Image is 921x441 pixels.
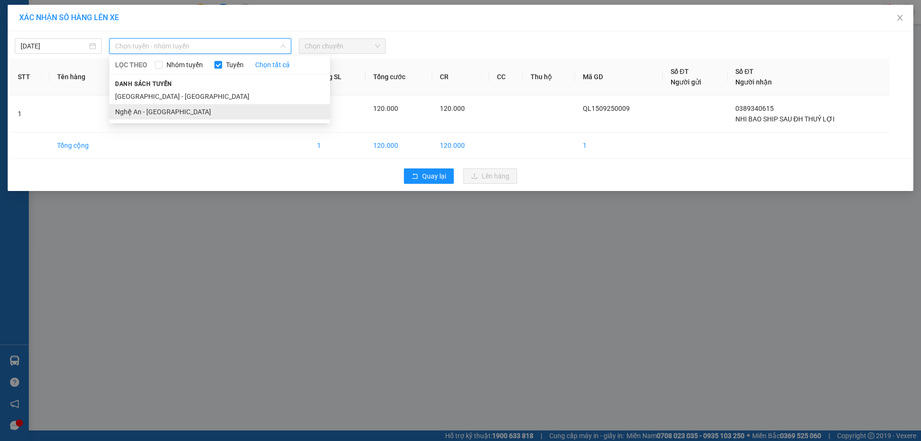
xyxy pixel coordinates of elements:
td: 1 [309,132,366,159]
span: down [280,43,286,49]
span: 120.000 [440,105,465,112]
th: CR [432,59,489,95]
td: 1 [10,95,49,132]
span: Người gửi [671,78,701,86]
span: Số ĐT [671,68,689,75]
span: close [896,14,904,22]
th: Tên hàng [49,59,116,95]
span: Chọn tuyến - nhóm tuyến [115,39,285,53]
span: Tuyến [222,60,248,70]
span: Quay lại [422,171,446,181]
span: XÁC NHẬN SỐ HÀNG LÊN XE [19,13,119,22]
button: Close [886,5,913,32]
span: 0389340615 [735,105,774,112]
td: 120.000 [432,132,489,159]
td: Tổng cộng [49,132,116,159]
th: Thu hộ [523,59,575,95]
th: STT [10,59,49,95]
td: 1 [575,132,663,159]
button: rollbackQuay lại [404,168,454,184]
th: Tổng SL [309,59,366,95]
span: Danh sách tuyến [109,80,178,88]
th: Tổng cước [366,59,432,95]
td: 120.000 [366,132,432,159]
span: Số ĐT [735,68,754,75]
span: rollback [412,173,418,180]
span: LỌC THEO [115,60,147,70]
a: Chọn tất cả [255,60,290,70]
span: 120.000 [373,105,398,112]
th: CC [489,59,523,95]
span: NHI BAO SHIP SAU ĐH THUỶ LỢI [735,115,835,123]
li: Nghệ An - [GEOGRAPHIC_DATA] [109,104,330,119]
th: Mã GD [575,59,663,95]
span: QL1509250009 [583,105,630,112]
button: uploadLên hàng [463,168,517,184]
span: Chọn chuyến [305,39,380,53]
li: [GEOGRAPHIC_DATA] - [GEOGRAPHIC_DATA] [109,89,330,104]
span: Nhóm tuyến [163,60,207,70]
input: 15/09/2025 [21,41,87,51]
span: Người nhận [735,78,772,86]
